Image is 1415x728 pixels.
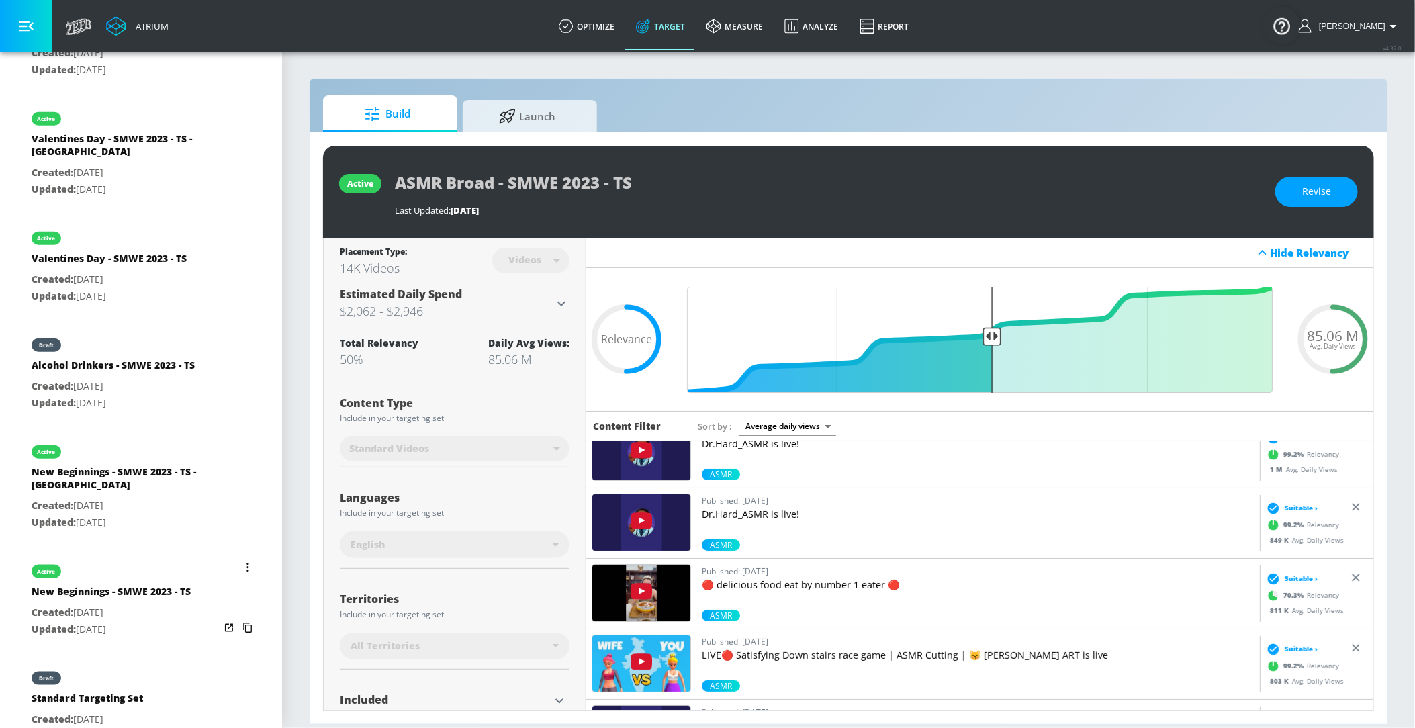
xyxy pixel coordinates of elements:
[1308,329,1359,343] span: 85.06 M
[336,98,439,130] span: Build
[1383,44,1402,52] span: v 4.32.0
[702,680,740,692] div: 99.2%
[702,494,1254,508] p: Published: [DATE]
[1285,574,1318,584] span: Suitable ›
[702,610,740,621] div: 70.3%
[1263,586,1339,606] div: Relevancy
[698,420,732,433] span: Sort by
[21,432,261,541] div: activeNew Beginnings - SMWE 2023 - TS - [GEOGRAPHIC_DATA]Created:[DATE]Updated:[DATE]
[32,273,73,285] span: Created:
[451,204,479,216] span: [DATE]
[1283,590,1307,600] span: 70.3 %
[32,289,76,302] span: Updated:
[1310,343,1357,350] span: Avg. Daily Views
[1263,643,1318,656] div: Suitable ›
[21,218,261,314] div: activeValentines Day - SMWE 2023 - TSCreated:[DATE]Updated:[DATE]
[340,492,569,503] div: Languages
[340,509,569,517] div: Include in your targeting set
[1271,246,1366,259] div: Hide Relevancy
[32,181,220,198] p: [DATE]
[238,619,257,637] button: Copy Targeting Set Link
[1283,449,1307,459] span: 99.2 %
[702,508,1254,521] p: Dr.Hard_ASMR is live!
[340,246,407,260] div: Placement Type:
[1285,503,1318,513] span: Suitable ›
[1302,183,1331,200] span: Revise
[32,271,187,288] p: [DATE]
[32,379,73,392] span: Created:
[1263,572,1318,586] div: Suitable ›
[220,619,238,637] button: Open in new window
[1270,535,1292,545] span: 849 K
[476,100,578,132] span: Launch
[1263,445,1339,465] div: Relevancy
[38,235,56,242] div: active
[592,424,690,480] img: vYtzxXYkS-o
[1299,18,1402,34] button: [PERSON_NAME]
[702,578,1254,592] p: 🔴 delicious food eat by number 1 eater 🔴
[347,178,373,189] div: active
[548,2,625,50] a: optimize
[32,46,73,59] span: Created:
[625,2,696,50] a: Target
[32,713,73,725] span: Created:
[340,594,569,604] div: Territories
[38,116,56,122] div: active
[340,694,549,705] div: Included
[340,336,418,349] div: Total Relevancy
[32,288,187,305] p: [DATE]
[702,469,740,480] span: ASMR
[340,414,569,422] div: Include in your targeting set
[106,16,169,36] a: Atrium
[32,498,220,514] p: [DATE]
[1275,177,1358,207] button: Revise
[32,692,143,711] div: Standard Targeting Set
[32,132,220,165] div: Valentines Day - SMWE 2023 - TS - [GEOGRAPHIC_DATA]
[593,420,661,433] h6: Content Filter
[340,531,569,558] div: English
[340,633,569,659] div: All Territories
[1263,7,1301,44] button: Open Resource Center
[32,396,76,409] span: Updated:
[32,183,76,195] span: Updated:
[702,610,740,621] span: ASMR
[1263,502,1318,515] div: Suitable ›
[1283,520,1307,530] span: 99.2 %
[21,325,261,421] div: draftAlcohol Drinkers - SMWE 2023 - TSCreated:[DATE]Updated:[DATE]
[340,398,569,408] div: Content Type
[340,610,569,619] div: Include in your targeting set
[774,2,849,50] a: Analyze
[32,516,76,529] span: Updated:
[349,442,429,455] span: Standard Videos
[21,99,261,208] div: activeValentines Day - SMWE 2023 - TS - [GEOGRAPHIC_DATA]Created:[DATE]Updated:[DATE]
[32,62,220,79] p: [DATE]
[592,635,690,692] img: gMIHGuqantQ
[32,606,73,619] span: Created:
[601,334,652,345] span: Relevance
[340,302,553,320] h3: $2,062 - $2,946
[32,165,220,181] p: [DATE]
[702,635,1254,649] p: Published: [DATE]
[340,287,569,320] div: Estimated Daily Spend$2,062 - $2,946
[849,2,919,50] a: Report
[32,166,73,179] span: Created:
[1283,661,1307,671] span: 99.2 %
[32,252,187,271] div: Valentines Day - SMWE 2023 - TS
[702,437,1254,451] p: Dr.Hard_ASMR is live!
[502,254,548,265] div: Videos
[488,351,569,367] div: 85.06 M
[1314,21,1385,31] span: login as: veronica.hernandez@zefr.com
[32,359,195,378] div: Alcohol Drinkers - SMWE 2023 - TS
[702,705,1254,719] p: Published: [DATE]
[32,623,76,635] span: Updated:
[702,649,1254,662] p: LIVE🔴 Satisfying Down stairs race game | ASMR Cutting | 😽 [PERSON_NAME] ART is live
[32,514,220,531] p: [DATE]
[32,621,191,638] p: [DATE]
[1263,465,1338,475] div: Avg. Daily Views
[32,395,195,412] p: [DATE]
[702,680,740,692] span: ASMR
[702,564,1254,578] p: Published: [DATE]
[1263,656,1339,676] div: Relevancy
